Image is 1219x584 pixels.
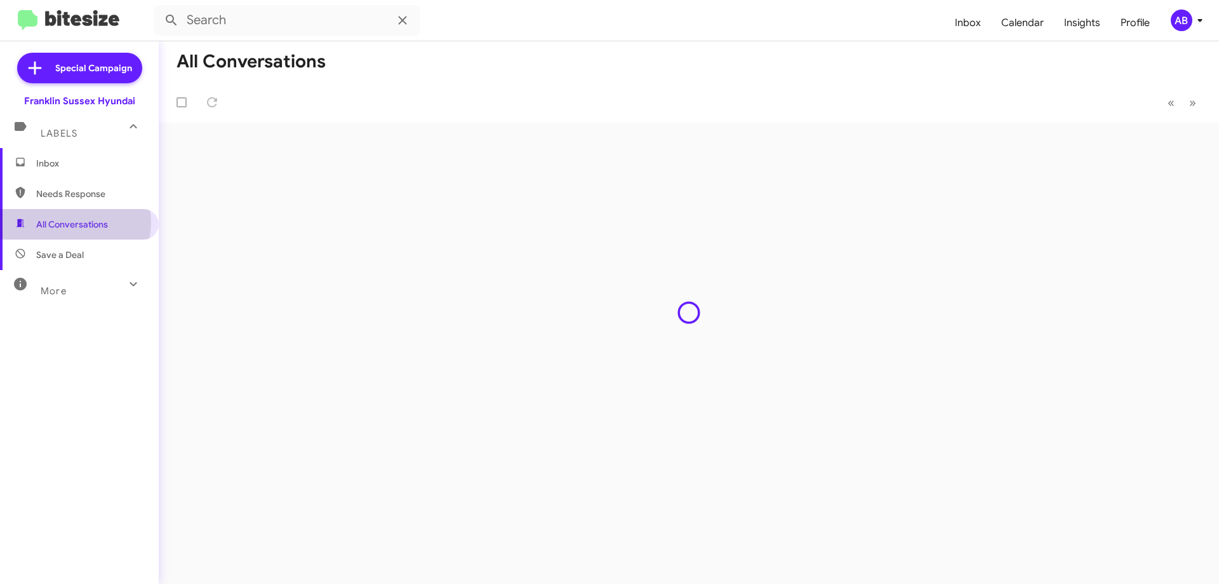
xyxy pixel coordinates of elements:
a: Profile [1110,4,1160,41]
nav: Page navigation example [1161,90,1204,116]
span: » [1189,95,1196,111]
h1: All Conversations [177,51,326,72]
button: Previous [1160,90,1182,116]
div: Franklin Sussex Hyundai [24,95,135,107]
a: Special Campaign [17,53,142,83]
span: All Conversations [36,218,108,231]
span: Labels [41,128,77,139]
span: « [1168,95,1175,111]
button: Next [1182,90,1204,116]
span: Special Campaign [55,62,132,74]
div: AB [1171,10,1192,31]
button: AB [1160,10,1205,31]
a: Inbox [945,4,991,41]
span: Needs Response [36,187,144,200]
input: Search [154,5,420,36]
span: Save a Deal [36,248,84,261]
a: Calendar [991,4,1054,41]
span: Inbox [36,157,144,170]
a: Insights [1054,4,1110,41]
span: More [41,285,67,297]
